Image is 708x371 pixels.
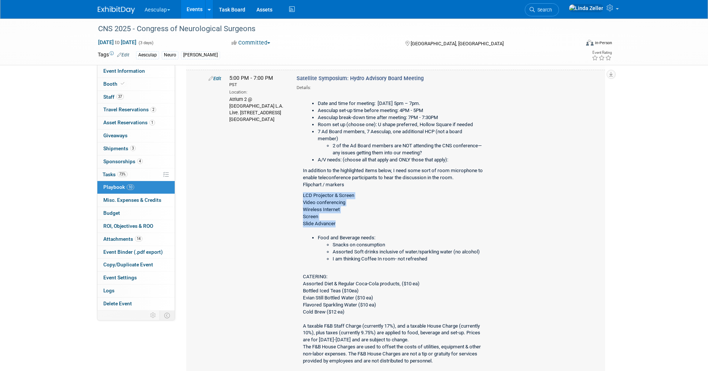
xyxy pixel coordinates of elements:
[318,157,484,164] li: A/V needs: (choose all that apply and ONLY those that apply):
[97,298,175,310] a: Delete Event
[297,75,424,82] span: Satellite Symposium: Hydro Advisory Board Meeting
[159,311,175,320] td: Toggle Event Tabs
[103,197,161,203] span: Misc. Expenses & Credits
[138,40,153,45] span: (3 days)
[103,262,153,267] span: Copy/Duplicate Event
[103,145,136,151] span: Shipments
[96,22,569,36] div: CNS 2025 - Congress of Neurological Surgeons
[98,39,137,46] span: [DATE] [DATE]
[97,155,175,168] a: Sponsorships4
[135,236,142,242] span: 14
[333,142,484,157] li: 2 of the Ad Board members are NOT attending the CNS conference—any issues getting them into our m...
[229,75,285,88] span: 5:00 PM - 7:00 PM
[536,39,612,50] div: Event Format
[525,3,559,16] a: Search
[103,223,153,229] span: ROI, Objectives & ROO
[103,288,114,293] span: Logs
[151,107,156,112] span: 2
[592,51,612,55] div: Event Rating
[229,95,285,123] div: Atrium 2 @ [GEOGRAPHIC_DATA] L.A. Live. [STREET_ADDRESS] [GEOGRAPHIC_DATA]
[98,6,135,14] img: ExhibitDay
[229,88,285,95] div: Location:
[116,94,124,99] span: 37
[333,249,484,256] li: Assorted Soft drinks inclusive of water/sparkling water (no alcohol)
[297,82,488,91] div: Details:
[137,158,143,164] span: 4
[103,301,132,306] span: Delete Event
[97,65,175,78] a: Event Information
[103,171,127,177] span: Tasks
[318,107,484,114] li: Aesculap set-up time before meeting: 4PM - 5PM
[411,41,504,46] span: [GEOGRAPHIC_DATA], [GEOGRAPHIC_DATA]
[117,52,129,58] a: Edit
[97,116,175,129] a: Asset Reservations1
[318,128,484,142] li: 7 Ad Board members, 7 Aesculap, one additional HCP (not a board member)
[97,246,175,259] a: Event Binder (.pdf export)
[97,142,175,155] a: Shipments3
[229,39,273,47] button: Committed
[181,51,220,59] div: [PERSON_NAME]
[97,194,175,207] a: Misc. Expenses & Credits
[318,234,484,242] li: Food and Beverage needs:
[229,82,285,88] div: PST
[569,4,604,12] img: Linda Zeller
[97,207,175,220] a: Budget
[149,120,155,125] span: 1
[103,68,145,74] span: Event Information
[595,40,612,46] div: In-Person
[97,285,175,297] a: Logs
[535,7,552,13] span: Search
[97,233,175,246] a: Attachments14
[333,256,484,263] li: I am thinking Coffee In room- not refreshed
[97,259,175,271] a: Copy/Duplicate Event
[318,100,484,107] li: Date and time for meeting: [DATE] 5pm – 7pm.
[103,236,142,242] span: Attachments
[103,106,156,112] span: Travel Reservations
[103,275,137,280] span: Event Settings
[318,121,484,128] li: Room set up (choose one): U shape preferred, Hollow Square if needed
[97,168,175,181] a: Tasks73%
[98,51,129,59] td: Tags
[130,145,136,151] span: 3
[127,184,134,190] span: 10
[97,220,175,233] a: ROI, Objectives & ROO
[97,104,175,116] a: Travel Reservations2
[136,51,159,59] div: Aesculap
[162,51,178,59] div: Neuro
[117,171,127,177] span: 73%
[586,40,594,46] img: Format-Inperson.png
[114,39,121,45] span: to
[333,242,484,249] li: Snacks on consumption
[103,81,126,87] span: Booth
[147,311,160,320] td: Personalize Event Tab Strip
[103,210,120,216] span: Budget
[103,249,163,255] span: Event Binder (.pdf export)
[97,78,175,91] a: Booth
[121,82,125,86] i: Booth reservation complete
[103,119,155,125] span: Asset Reservations
[208,76,221,81] a: Edit
[103,184,134,190] span: Playbook
[97,272,175,284] a: Event Settings
[103,94,124,100] span: Staff
[103,158,143,164] span: Sponsorships
[97,129,175,142] a: Giveaways
[318,114,484,121] li: Aesculap break-down time after meeting: 7PM - 7:30PM
[103,132,127,138] span: Giveaways
[97,91,175,104] a: Staff37
[97,181,175,194] a: Playbook10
